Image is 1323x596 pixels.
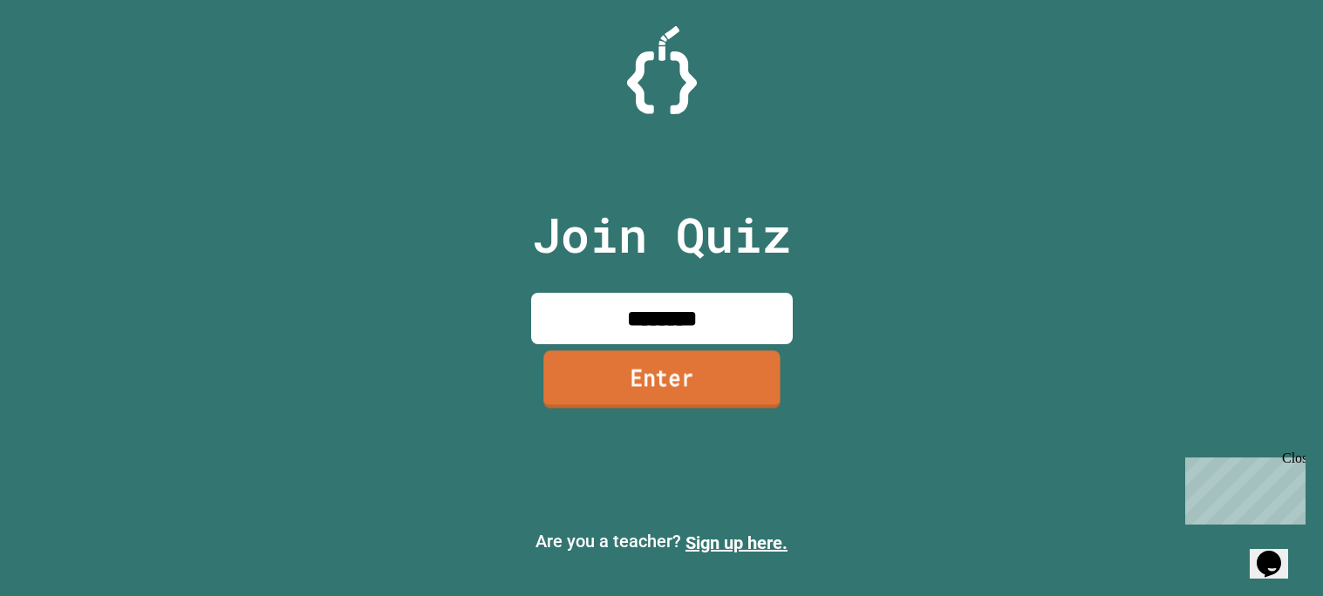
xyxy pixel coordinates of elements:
[1250,526,1306,579] iframe: chat widget
[627,26,697,114] img: Logo.svg
[14,528,1309,556] p: Are you a teacher?
[685,532,788,553] a: Sign up here.
[7,7,120,111] div: Chat with us now!Close
[543,351,781,409] a: Enter
[532,199,791,271] p: Join Quiz
[1178,450,1306,525] iframe: chat widget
